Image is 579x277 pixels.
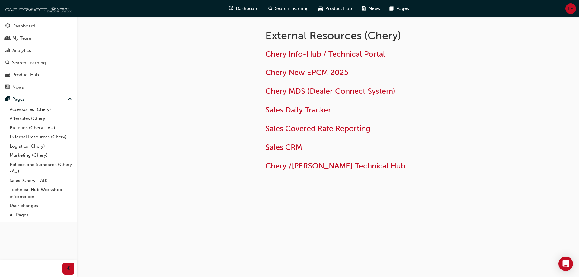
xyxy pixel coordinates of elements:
[5,85,10,90] span: news-icon
[7,201,74,210] a: User changes
[224,2,264,15] a: guage-iconDashboard
[357,2,385,15] a: news-iconNews
[5,48,10,53] span: chart-icon
[397,5,409,12] span: Pages
[7,123,74,133] a: Bulletins (Chery - AU)
[5,97,10,102] span: pages-icon
[265,68,348,77] a: Chery New EPCM 2025
[66,265,71,272] span: prev-icon
[12,23,35,30] div: Dashboard
[7,114,74,123] a: Aftersales (Chery)
[565,3,576,14] button: LP
[558,257,573,271] div: Open Intercom Messenger
[314,2,357,15] a: car-iconProduct Hub
[2,94,74,105] button: Pages
[5,72,10,78] span: car-icon
[268,5,273,12] span: search-icon
[229,5,233,12] span: guage-icon
[7,132,74,142] a: External Resources (Chery)
[2,82,74,93] a: News
[68,96,72,103] span: up-icon
[7,210,74,220] a: All Pages
[236,5,259,12] span: Dashboard
[12,96,25,103] div: Pages
[265,87,395,96] a: Chery MDS (Dealer Connect System)
[3,2,72,14] img: oneconnect
[12,35,31,42] div: My Team
[265,49,385,59] a: Chery Info-Hub / Technical Portal
[390,5,394,12] span: pages-icon
[325,5,352,12] span: Product Hub
[7,105,74,114] a: Accessories (Chery)
[7,142,74,151] a: Logistics (Chery)
[7,151,74,160] a: Marketing (Chery)
[12,59,46,66] div: Search Learning
[318,5,323,12] span: car-icon
[7,176,74,185] a: Sales (Chery - AU)
[2,33,74,44] a: My Team
[2,57,74,68] a: Search Learning
[568,5,573,12] span: LP
[7,185,74,201] a: Technical Hub Workshop information
[5,24,10,29] span: guage-icon
[362,5,366,12] span: news-icon
[5,36,10,41] span: people-icon
[2,45,74,56] a: Analytics
[369,5,380,12] span: News
[264,2,314,15] a: search-iconSearch Learning
[12,84,24,91] div: News
[7,160,74,176] a: Policies and Standards (Chery -AU)
[265,161,405,171] a: Chery /[PERSON_NAME] Technical Hub
[12,71,39,78] div: Product Hub
[265,143,302,152] a: Sales CRM
[275,5,309,12] span: Search Learning
[2,19,74,94] button: DashboardMy TeamAnalyticsSearch LearningProduct HubNews
[385,2,414,15] a: pages-iconPages
[2,20,74,32] a: Dashboard
[5,60,10,66] span: search-icon
[265,124,370,133] a: Sales Covered Rate Reporting
[2,69,74,80] a: Product Hub
[265,105,331,115] a: Sales Daily Tracker
[12,47,31,54] div: Analytics
[265,29,463,42] h1: External Resources (Chery)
